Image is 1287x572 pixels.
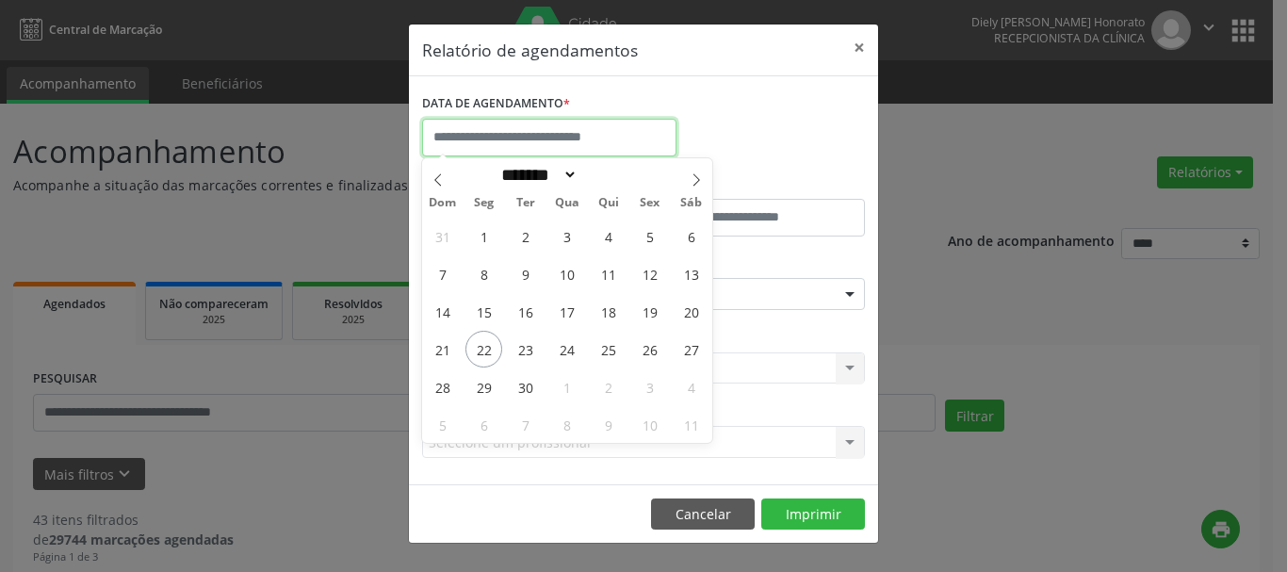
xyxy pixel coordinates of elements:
span: Setembro 27, 2025 [673,331,709,368]
span: Setembro 22, 2025 [465,331,502,368]
span: Setembro 9, 2025 [507,255,544,292]
span: Outubro 6, 2025 [465,406,502,443]
span: Setembro 28, 2025 [424,368,461,405]
span: Setembro 17, 2025 [548,293,585,330]
span: Dom [422,197,464,209]
span: Outubro 3, 2025 [631,368,668,405]
span: Setembro 13, 2025 [673,255,709,292]
select: Month [495,165,578,185]
span: Setembro 14, 2025 [424,293,461,330]
span: Setembro 4, 2025 [590,218,627,254]
span: Setembro 8, 2025 [465,255,502,292]
span: Outubro 7, 2025 [507,406,544,443]
span: Seg [464,197,505,209]
span: Outubro 4, 2025 [673,368,709,405]
button: Close [840,25,878,71]
span: Qui [588,197,629,209]
span: Sáb [671,197,712,209]
span: Setembro 21, 2025 [424,331,461,368]
span: Sex [629,197,671,209]
span: Setembro 2, 2025 [507,218,544,254]
span: Outubro 8, 2025 [548,406,585,443]
span: Outubro 1, 2025 [548,368,585,405]
span: Setembro 26, 2025 [631,331,668,368]
span: Agosto 31, 2025 [424,218,461,254]
span: Setembro 25, 2025 [590,331,627,368]
span: Outubro 11, 2025 [673,406,709,443]
span: Setembro 24, 2025 [548,331,585,368]
span: Setembro 6, 2025 [673,218,709,254]
span: Setembro 10, 2025 [548,255,585,292]
span: Setembro 11, 2025 [590,255,627,292]
span: Setembro 5, 2025 [631,218,668,254]
label: DATA DE AGENDAMENTO [422,90,570,119]
span: Setembro 19, 2025 [631,293,668,330]
h5: Relatório de agendamentos [422,38,638,62]
button: Imprimir [761,498,865,531]
span: Setembro 20, 2025 [673,293,709,330]
span: Setembro 3, 2025 [548,218,585,254]
span: Setembro 15, 2025 [465,293,502,330]
span: Setembro 30, 2025 [507,368,544,405]
span: Qua [546,197,588,209]
span: Setembro 16, 2025 [507,293,544,330]
span: Outubro 9, 2025 [590,406,627,443]
span: Setembro 23, 2025 [507,331,544,368]
label: ATÉ [648,170,865,199]
span: Setembro 12, 2025 [631,255,668,292]
span: Outubro 10, 2025 [631,406,668,443]
span: Setembro 7, 2025 [424,255,461,292]
input: Year [578,165,640,185]
span: Setembro 1, 2025 [465,218,502,254]
span: Ter [505,197,546,209]
span: Outubro 2, 2025 [590,368,627,405]
span: Setembro 18, 2025 [590,293,627,330]
span: Setembro 29, 2025 [465,368,502,405]
button: Cancelar [651,498,755,531]
span: Outubro 5, 2025 [424,406,461,443]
